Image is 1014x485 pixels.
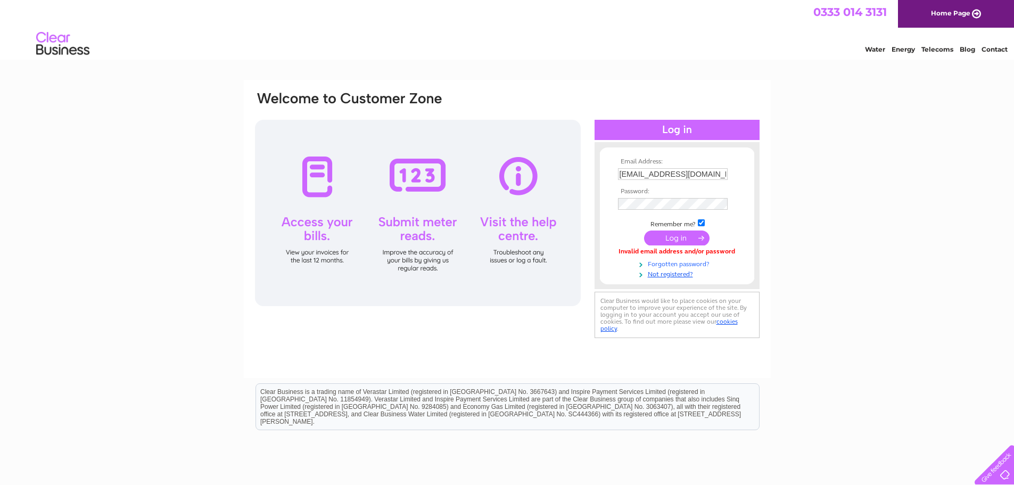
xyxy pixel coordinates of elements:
a: 0333 014 3131 [813,5,887,19]
a: Forgotten password? [618,258,739,268]
a: Contact [982,45,1008,53]
a: Blog [960,45,975,53]
a: cookies policy [600,318,738,332]
div: Clear Business would like to place cookies on your computer to improve your experience of the sit... [595,292,760,338]
td: Remember me? [615,218,739,228]
a: Telecoms [921,45,953,53]
th: Password: [615,188,739,195]
div: Invalid email address and/or password [618,248,736,256]
input: Submit [644,231,710,245]
th: Email Address: [615,158,739,166]
a: Not registered? [618,268,739,278]
div: Clear Business is a trading name of Verastar Limited (registered in [GEOGRAPHIC_DATA] No. 3667643... [256,6,759,52]
a: Water [865,45,885,53]
a: Energy [892,45,915,53]
img: logo.png [36,28,90,60]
